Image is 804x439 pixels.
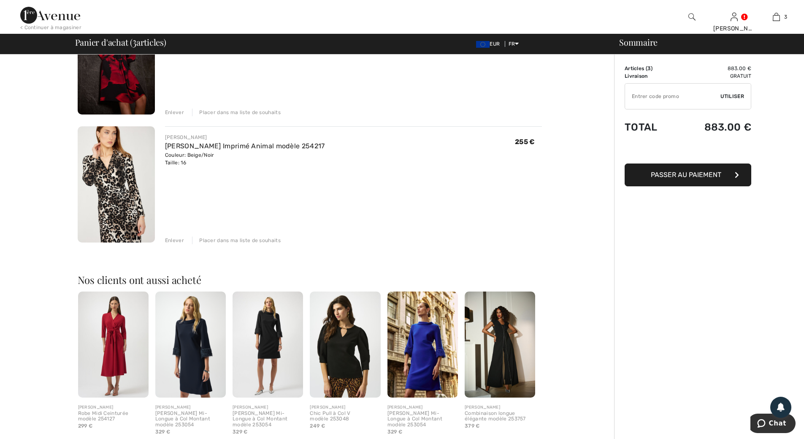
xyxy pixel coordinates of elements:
img: Robe Droite Mi-Longue à Col Montant modèle 253054 [233,292,303,398]
div: [PERSON_NAME] Mi-Longue à Col Montant modèle 253054 [155,411,226,428]
img: 1ère Avenue [20,7,80,24]
span: 249 € [310,423,325,429]
iframe: PayPal [625,142,751,161]
td: Total [625,113,677,142]
div: [PERSON_NAME] Mi-Longue à Col Montant modèle 253054 [233,411,303,428]
span: 379 € [465,423,480,429]
span: Passer au paiement [651,171,721,179]
span: Utiliser [720,93,744,100]
a: [PERSON_NAME] Imprimé Animal modèle 254217 [165,142,325,150]
span: 3 [133,36,136,47]
div: Robe Midi Ceinturée modèle 254127 [78,411,149,423]
span: Panier d'achat ( articles) [75,38,166,46]
div: [PERSON_NAME] Mi-Longue à Col Montant modèle 253054 [387,411,458,428]
div: Enlever [165,237,184,244]
div: Couleur: Beige/Noir Taille: 16 [165,151,325,166]
td: 883.00 € [677,65,751,72]
div: [PERSON_NAME] [233,404,303,411]
span: 329 € [387,429,403,435]
img: Robe Droite Mi-Longue à Col Montant modèle 253054 [155,292,226,398]
button: Passer au paiement [625,164,751,186]
div: [PERSON_NAME] [310,404,380,411]
img: Mon panier [773,12,780,22]
span: 3 [647,65,651,71]
span: 299 € [78,423,93,429]
td: Livraison [625,72,677,80]
div: [PERSON_NAME] [387,404,458,411]
img: Robe Midi Ceinturée modèle 254127 [78,292,149,398]
div: [PERSON_NAME] [165,134,325,141]
span: 3 [784,13,787,21]
span: 329 € [233,429,248,435]
div: [PERSON_NAME] [155,404,226,411]
img: Chic Pull à Col V modèle 253048 [310,292,380,398]
input: Code promo [625,84,720,109]
img: Robe Droite Mi-Longue à Col Montant modèle 253054 [387,292,458,398]
div: [PERSON_NAME] [713,24,755,33]
span: EUR [476,41,503,47]
div: Chic Pull à Col V modèle 253048 [310,411,380,423]
img: Combinaison longue élégante modèle 253757 [465,292,535,398]
span: FR [509,41,519,47]
td: 883.00 € [677,113,751,142]
iframe: Ouvre un widget dans lequel vous pouvez chatter avec l’un de nos agents [750,414,796,435]
img: recherche [688,12,696,22]
a: 3 [755,12,797,22]
div: Enlever [165,109,184,116]
div: Placer dans ma liste de souhaits [192,109,281,116]
div: Sommaire [609,38,799,46]
div: Placer dans ma liste de souhaits [192,237,281,244]
h2: Nos clients ont aussi acheté [78,275,542,285]
td: Articles ( ) [625,65,677,72]
td: Gratuit [677,72,751,80]
img: Mes infos [731,12,738,22]
a: Se connecter [731,13,738,21]
span: 255 € [515,138,535,146]
div: < Continuer à magasiner [20,24,81,31]
div: Combinaison longue élégante modèle 253757 [465,411,535,423]
img: Robe Portefeuille Imprimé Animal modèle 254217 [78,126,155,243]
img: Euro [476,41,490,48]
div: [PERSON_NAME] [465,404,535,411]
span: 329 € [155,429,171,435]
div: [PERSON_NAME] [78,404,149,411]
